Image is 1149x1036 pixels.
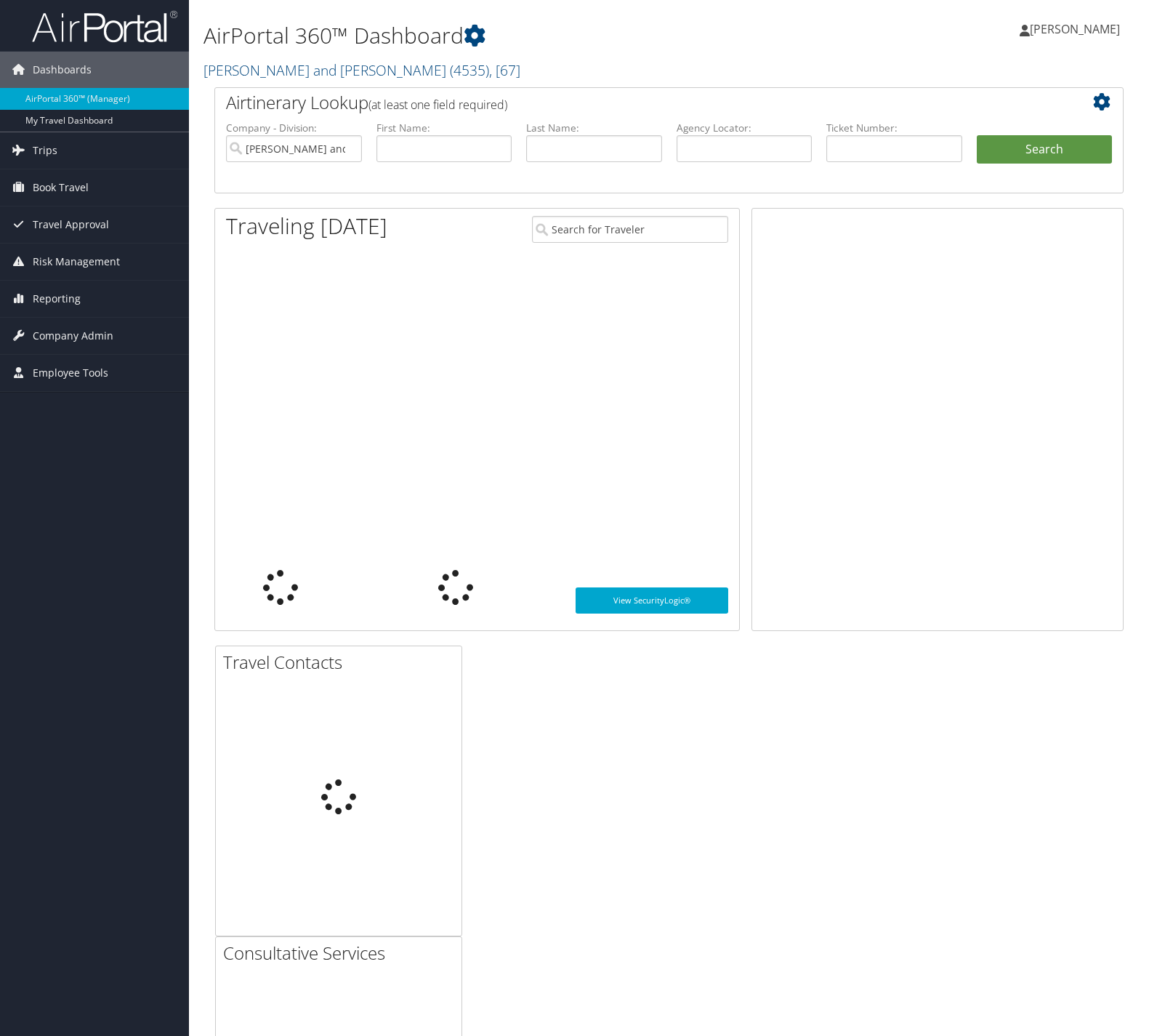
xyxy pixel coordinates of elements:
[368,97,507,113] span: (at least one field required)
[33,206,109,243] span: Travel Approval
[33,281,81,317] span: Reporting
[532,216,729,243] input: Search for Traveler
[677,121,813,135] label: Agency Locator:
[376,121,512,135] label: First Name:
[1020,7,1134,51] a: [PERSON_NAME]
[223,650,461,675] h2: Travel Contacts
[450,60,489,80] span: ( 4535 )
[33,355,108,391] span: Employee Tools
[576,587,728,614] a: View SecurityLogic®
[489,60,520,80] span: , [ 67 ]
[226,90,1036,115] h2: Airtinerary Lookup
[203,20,824,51] h1: AirPortal 360™ Dashboard
[33,244,120,280] span: Risk Management
[32,9,177,44] img: airportal-logo.png
[977,135,1113,164] button: Search
[33,52,92,88] span: Dashboards
[226,211,387,241] h1: Traveling [DATE]
[1030,21,1120,37] span: [PERSON_NAME]
[33,132,57,169] span: Trips
[33,169,89,206] span: Book Travel
[203,60,520,80] a: [PERSON_NAME] and [PERSON_NAME]
[826,121,962,135] label: Ticket Number:
[226,121,362,135] label: Company - Division:
[526,121,662,135] label: Last Name:
[33,318,113,354] span: Company Admin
